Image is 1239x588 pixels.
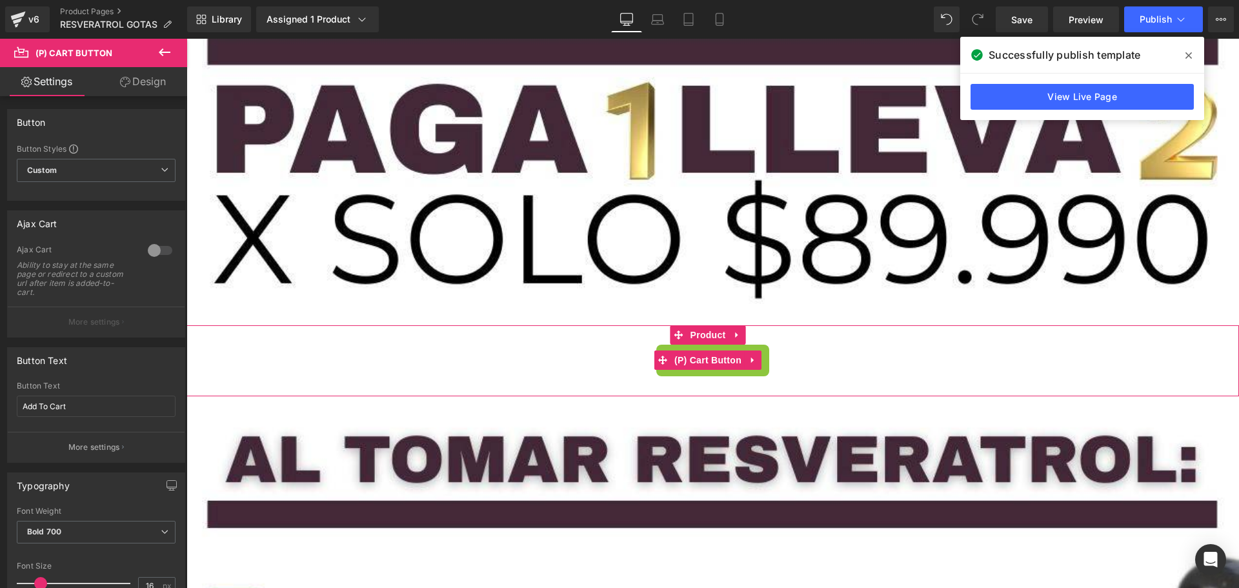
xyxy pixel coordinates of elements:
[1140,14,1172,25] span: Publish
[68,441,120,453] p: More settings
[8,307,185,337] button: More settings
[934,6,960,32] button: Undo
[642,6,673,32] a: Laptop
[17,348,67,366] div: Button Text
[17,507,176,516] div: Font Weight
[1053,6,1119,32] a: Preview
[60,6,187,17] a: Product Pages
[17,261,133,297] div: Ability to stay at the same page or redirect to a custom url after item is added-to-cart.
[611,6,642,32] a: Desktop
[971,84,1194,110] a: View Live Page
[1069,13,1103,26] span: Preview
[5,6,50,32] a: v6
[96,67,190,96] a: Design
[673,6,704,32] a: Tablet
[187,6,251,32] a: New Library
[1195,544,1226,575] div: Open Intercom Messenger
[26,11,42,28] div: v6
[1124,6,1203,32] button: Publish
[35,48,112,58] span: (P) Cart Button
[1011,13,1032,26] span: Save
[267,13,368,26] div: Assigned 1 Product
[212,14,242,25] span: Library
[8,432,185,462] button: More settings
[704,6,735,32] a: Mobile
[558,312,575,331] a: Expand / Collapse
[17,143,176,154] div: Button Styles
[965,6,991,32] button: Redo
[501,287,543,306] span: Product
[485,312,558,331] span: (P) Cart Button
[17,110,45,128] div: Button
[543,287,559,306] a: Expand / Collapse
[17,245,135,258] div: Ajax Cart
[60,19,157,30] span: RESVERATROL GOTAS
[27,165,57,176] b: Custom
[68,316,120,328] p: More settings
[989,47,1140,63] span: Successfully publish template
[17,211,57,229] div: Ajax Cart
[17,473,70,491] div: Typography
[17,381,176,390] div: Button Text
[470,306,583,338] button: Add To Cart
[1208,6,1234,32] button: More
[27,527,61,536] b: Bold 700
[17,562,176,571] div: Font Size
